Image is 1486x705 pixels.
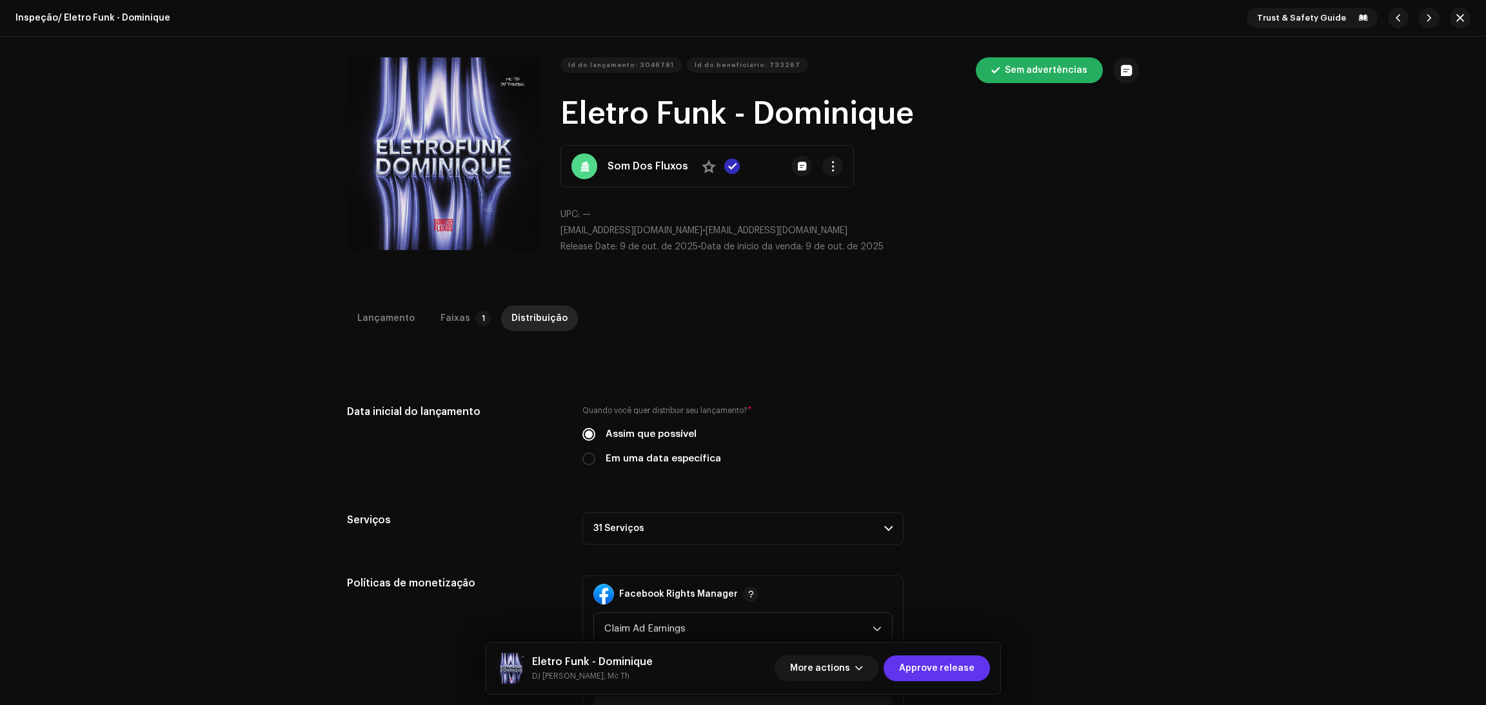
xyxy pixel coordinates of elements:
[560,226,702,235] span: [EMAIL_ADDRESS][DOMAIN_NAME]
[604,613,873,645] span: Claim Ad Earnings
[606,427,697,441] label: Assim que possível
[899,655,975,681] span: Approve release
[560,242,701,251] span: •
[532,670,653,682] small: Eletro Funk - Dominique
[701,242,803,251] span: Data de início da venda:
[687,57,808,73] button: Id do beneficiário: 733267
[560,57,682,73] button: Id do lançamento: 3046781
[532,654,653,670] h5: Eletro Funk - Dominique
[441,305,470,331] div: Faixas
[608,159,688,174] strong: Som Dos Fluxos
[790,655,850,681] span: More actions
[582,512,904,545] p-accordion-header: 31 Serviços
[775,655,878,681] button: More actions
[582,404,748,417] small: Quando você quer distribuir seu lançamento?
[568,52,674,78] span: Id do lançamento: 3046781
[706,226,847,235] span: [EMAIL_ADDRESS][DOMAIN_NAME]
[560,93,1139,135] h1: Eletro Funk - Dominique
[511,305,568,331] div: Distribuição
[560,242,617,251] span: Release Date:
[884,655,990,681] button: Approve release
[560,210,580,219] span: UPC:
[347,512,562,528] h5: Serviços
[475,311,491,326] p-badge: 1
[582,210,591,219] span: —
[620,242,698,251] span: 9 de out. de 2025
[357,305,415,331] div: Lançamento
[347,404,562,420] h5: Data inicial do lançamento
[695,52,800,78] span: Id do beneficiário: 733267
[606,452,721,466] label: Em uma data específica
[347,575,562,591] h5: Políticas de monetização
[560,224,1139,238] p: •
[619,589,738,599] strong: Facebook Rights Manager
[496,653,527,684] img: 639ab9b6-a8e8-450e-afe0-cd859d68a551
[873,613,882,645] div: dropdown trigger
[806,242,884,251] span: 9 de out. de 2025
